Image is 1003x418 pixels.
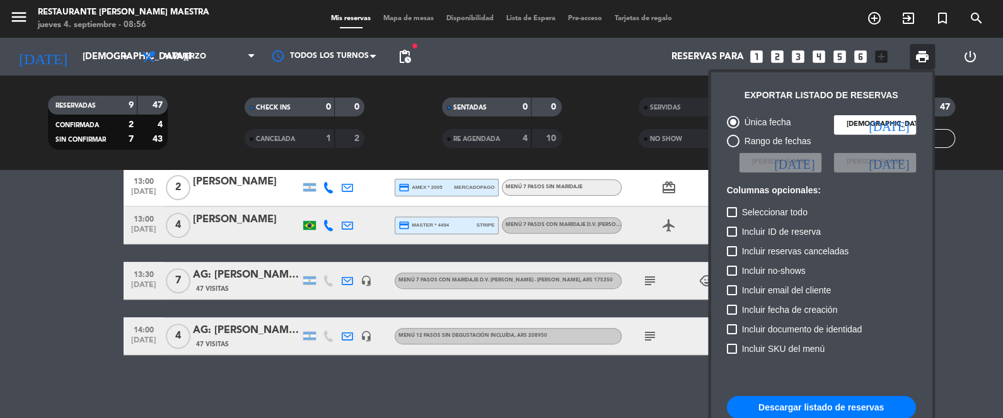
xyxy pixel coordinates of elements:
span: fiber_manual_record [411,42,419,50]
span: Seleccionar todo [742,205,808,220]
span: [PERSON_NAME] [752,157,809,168]
span: Incluir documento de identidad [742,322,862,337]
span: Incluir fecha de creación [742,302,838,317]
i: [DATE] [774,156,815,169]
i: [DATE] [869,118,909,131]
div: Rango de fechas [739,134,811,149]
span: pending_actions [397,49,412,64]
span: Incluir ID de reserva [742,224,821,239]
span: Incluir no-shows [742,263,806,278]
span: Incluir reservas canceladas [742,244,849,259]
div: Única fecha [739,115,791,130]
span: Incluir SKU del menú [742,341,825,356]
h6: Columnas opcionales: [727,185,916,196]
div: Exportar listado de reservas [745,88,898,103]
span: print [915,49,930,64]
span: Incluir email del cliente [742,283,832,298]
i: [DATE] [869,156,909,169]
span: [PERSON_NAME] [847,157,903,168]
